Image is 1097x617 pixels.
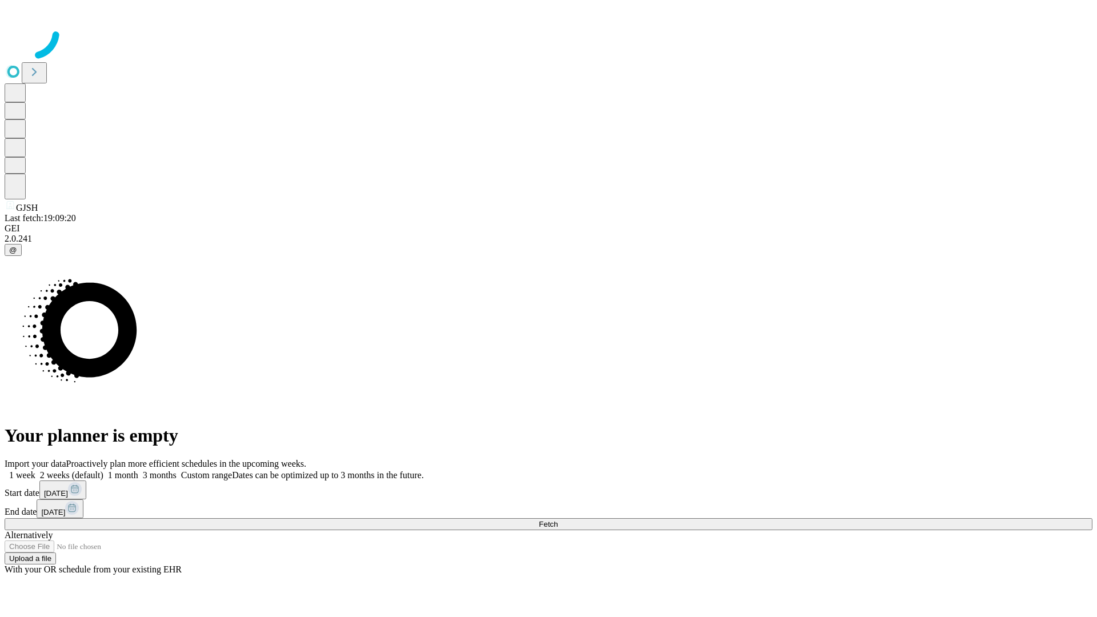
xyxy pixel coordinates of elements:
[108,470,138,480] span: 1 month
[5,480,1092,499] div: Start date
[5,518,1092,530] button: Fetch
[37,499,83,518] button: [DATE]
[539,520,558,528] span: Fetch
[143,470,177,480] span: 3 months
[5,530,53,540] span: Alternatively
[232,470,423,480] span: Dates can be optimized up to 3 months in the future.
[16,203,38,213] span: GJSH
[5,244,22,256] button: @
[9,470,35,480] span: 1 week
[39,480,86,499] button: [DATE]
[9,246,17,254] span: @
[5,223,1092,234] div: GEI
[5,234,1092,244] div: 2.0.241
[5,564,182,574] span: With your OR schedule from your existing EHR
[5,213,76,223] span: Last fetch: 19:09:20
[5,552,56,564] button: Upload a file
[181,470,232,480] span: Custom range
[66,459,306,468] span: Proactively plan more efficient schedules in the upcoming weeks.
[41,508,65,516] span: [DATE]
[5,459,66,468] span: Import your data
[40,470,103,480] span: 2 weeks (default)
[5,499,1092,518] div: End date
[5,425,1092,446] h1: Your planner is empty
[44,489,68,498] span: [DATE]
